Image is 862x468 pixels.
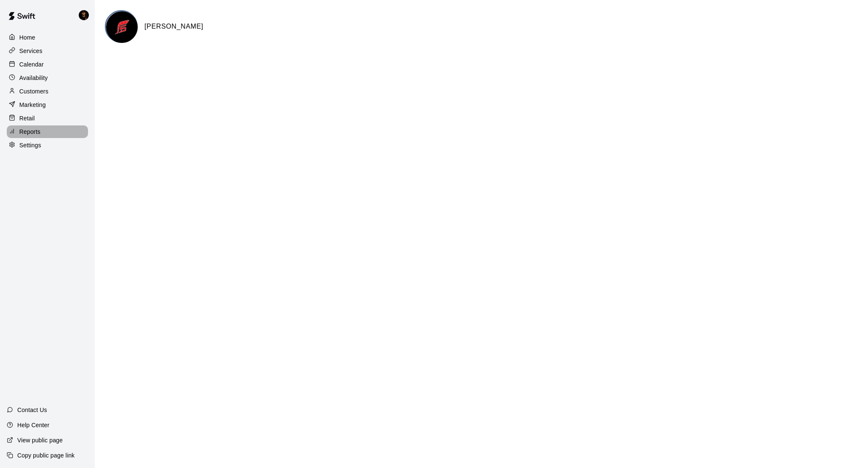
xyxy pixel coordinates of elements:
p: Calendar [19,60,44,69]
a: Calendar [7,58,88,71]
p: Retail [19,114,35,122]
p: Home [19,33,35,42]
p: Help Center [17,421,49,429]
a: Retail [7,112,88,125]
p: Services [19,47,43,55]
a: Settings [7,139,88,152]
a: Availability [7,72,88,84]
p: Customers [19,87,48,96]
p: Settings [19,141,41,149]
p: Availability [19,74,48,82]
h6: [PERSON_NAME] [144,21,203,32]
p: Contact Us [17,406,47,414]
a: Customers [7,85,88,98]
p: Copy public page link [17,451,75,460]
p: View public page [17,436,63,444]
a: Services [7,45,88,57]
img: Tyler Spartans logo [106,11,138,43]
img: Chris McFarland [79,10,89,20]
a: Reports [7,125,88,138]
div: Chris McFarland [77,7,95,24]
a: Marketing [7,98,88,111]
a: Home [7,31,88,44]
p: Marketing [19,101,46,109]
p: Reports [19,128,40,136]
